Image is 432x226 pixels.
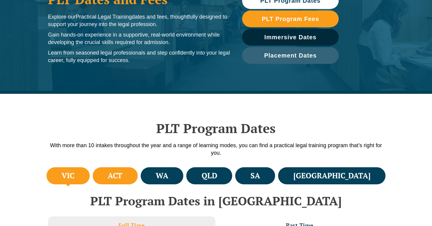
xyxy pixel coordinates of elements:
[45,194,387,207] h2: PLT Program Dates in [GEOGRAPHIC_DATA]
[45,142,387,157] p: With more than 10 intakes throughout the year and a range of learning modes, you can find a pract...
[45,121,387,136] h2: PLT Program Dates
[264,34,316,40] span: Immersive Dates
[48,49,230,64] p: Learn from seasoned legal professionals and step confidently into your legal career, fully equipp...
[202,171,217,181] h4: QLD
[264,52,316,58] span: Placement Dates
[242,29,339,46] a: Immersive Dates
[61,171,74,181] h4: VIC
[108,171,122,181] h4: ACT
[48,31,230,46] p: Gain hands-on experience in a supportive, real-world environment while developing the crucial ski...
[156,171,168,181] h4: WA
[242,47,339,64] a: Placement Dates
[293,171,370,181] h4: [GEOGRAPHIC_DATA]
[250,171,260,181] h4: SA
